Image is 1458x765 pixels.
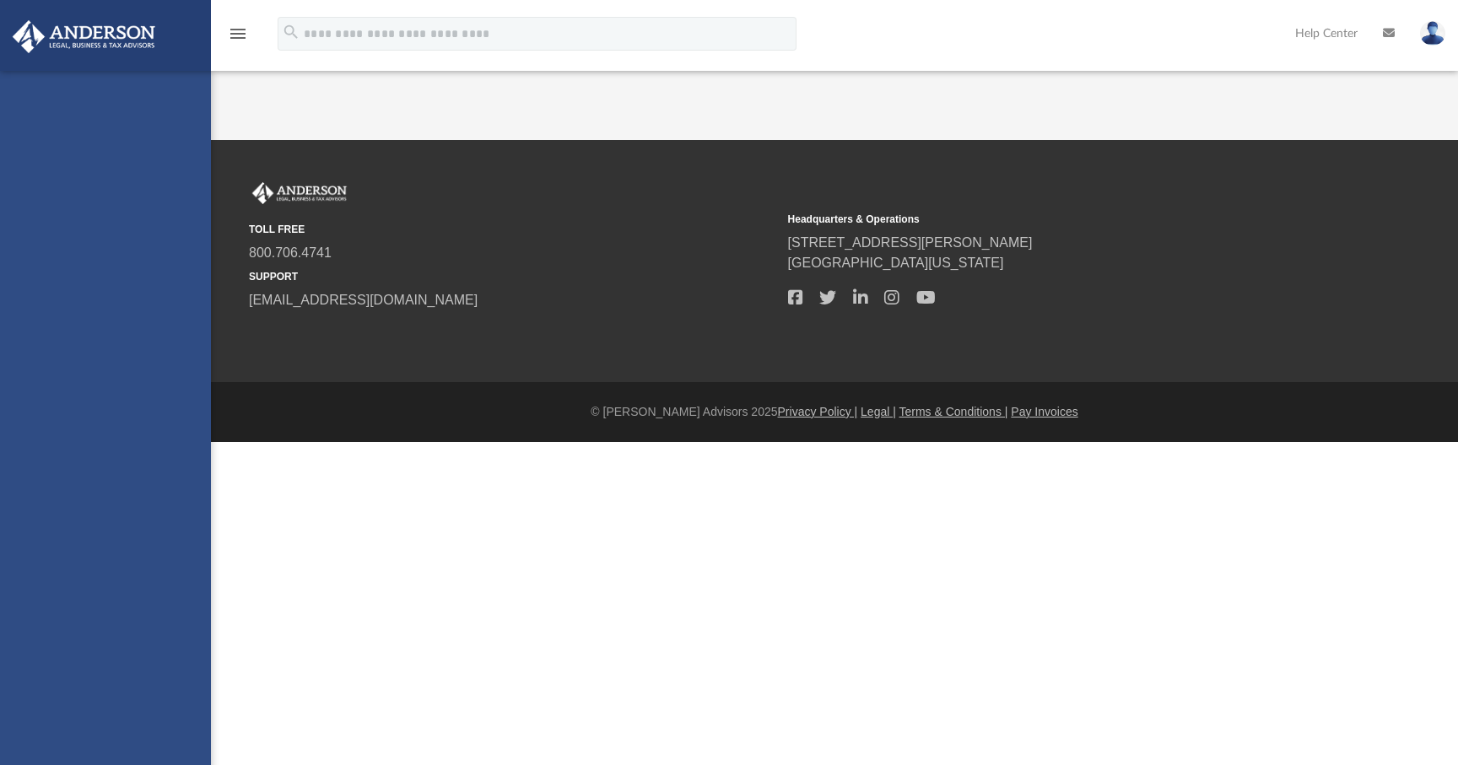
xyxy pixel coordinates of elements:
[282,23,300,41] i: search
[249,222,776,237] small: TOLL FREE
[249,269,776,284] small: SUPPORT
[788,235,1033,250] a: [STREET_ADDRESS][PERSON_NAME]
[778,405,858,418] a: Privacy Policy |
[249,293,478,307] a: [EMAIL_ADDRESS][DOMAIN_NAME]
[788,212,1315,227] small: Headquarters & Operations
[249,182,350,204] img: Anderson Advisors Platinum Portal
[228,32,248,44] a: menu
[899,405,1008,418] a: Terms & Conditions |
[249,245,332,260] a: 800.706.4741
[788,256,1004,270] a: [GEOGRAPHIC_DATA][US_STATE]
[1420,21,1445,46] img: User Pic
[211,403,1458,421] div: © [PERSON_NAME] Advisors 2025
[228,24,248,44] i: menu
[8,20,160,53] img: Anderson Advisors Platinum Portal
[861,405,896,418] a: Legal |
[1011,405,1077,418] a: Pay Invoices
